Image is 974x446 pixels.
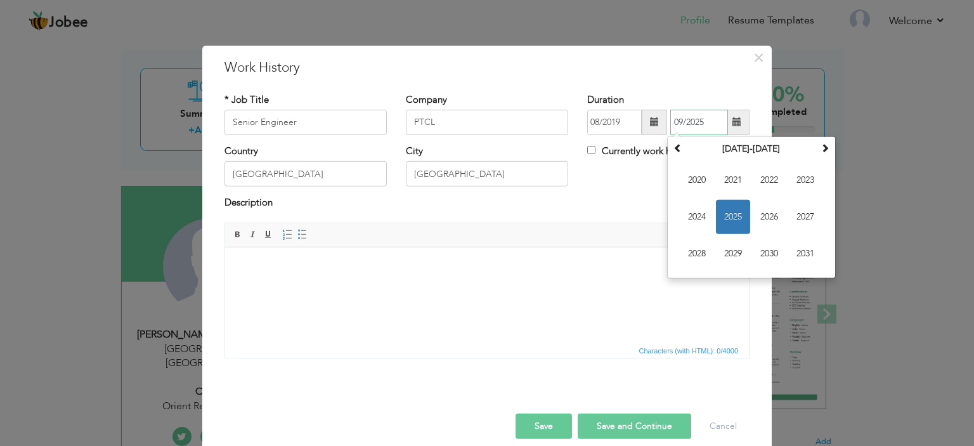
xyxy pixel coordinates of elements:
input: Present [670,110,728,135]
span: Previous Decade [673,143,682,152]
span: Next Decade [821,143,829,152]
span: 2020 [680,163,714,197]
label: Country [224,145,258,158]
label: Description [224,196,273,209]
span: 2024 [680,200,714,234]
div: Statistics [637,345,743,357]
label: Company [406,93,447,106]
a: Insert/Remove Numbered List [280,228,294,242]
input: Currently work here [587,146,595,154]
label: Duration [587,93,624,106]
a: Italic [246,228,260,242]
span: 2022 [752,163,786,197]
span: 2031 [788,237,822,271]
button: Save and Continue [578,414,691,439]
span: 2023 [788,163,822,197]
button: Close [748,47,769,67]
label: * Job Title [224,93,269,106]
a: Underline [261,228,275,242]
span: 2028 [680,237,714,271]
h3: Work History [224,58,750,77]
input: From [587,110,642,135]
iframe: Rich Text Editor, workEditor [225,247,749,343]
span: × [753,46,764,69]
span: Characters (with HTML): 0/4000 [637,345,741,357]
a: Bold [231,228,245,242]
a: Insert/Remove Bulleted List [295,228,309,242]
th: Select Decade [685,140,817,159]
span: 2029 [716,237,750,271]
label: Currently work here [587,145,684,158]
label: City [406,145,423,158]
span: 2026 [752,200,786,234]
span: 2030 [752,237,786,271]
span: 2025 [716,200,750,234]
button: Cancel [697,414,750,439]
span: 2027 [788,200,822,234]
button: Save [516,414,572,439]
span: 2021 [716,163,750,197]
